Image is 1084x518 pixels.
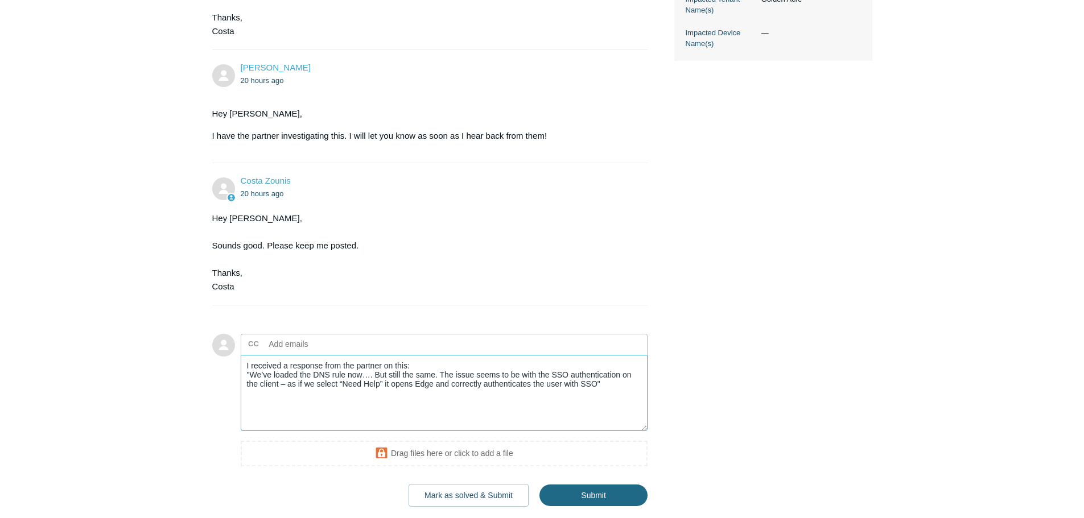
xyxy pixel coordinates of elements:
[539,484,648,506] input: Submit
[212,107,637,121] p: Hey [PERSON_NAME],
[241,355,648,432] textarea: Add your reply
[686,27,756,49] dt: Impacted Device Name(s)
[241,189,284,198] time: 10/06/2025, 12:54
[248,335,259,353] label: CC
[409,484,529,507] button: Mark as solved & Submit
[212,212,637,293] div: Hey [PERSON_NAME], Sounds good. Please keep me posted. Thanks, Costa
[241,63,311,72] a: [PERSON_NAME]
[241,76,284,85] time: 10/06/2025, 12:45
[241,176,291,185] a: Costa Zounis
[241,63,311,72] span: Alex Hart
[212,129,637,143] p: I have the partner investigating this. I will let you know as soon as I hear back from them!
[756,27,861,39] dd: —
[265,335,387,353] input: Add emails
